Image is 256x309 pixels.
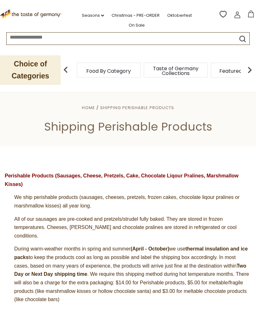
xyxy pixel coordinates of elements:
a: Food By Category [86,69,131,73]
a: Home [82,105,95,111]
h1: Shipping Perishable Products [20,120,236,134]
span: During warm-weather months in spring and summer we use to keep the products cool as long as possi... [14,246,249,302]
span: All of our sausages are pre-cooked and pretzels/strudel fully baked. They are stored in frozen te... [14,216,236,238]
img: next arrow [243,64,256,76]
a: Christmas - PRE-ORDER [112,12,160,19]
a: Oktoberfest [167,12,192,19]
a: Shipping Perishable Products [100,105,174,111]
strong: Perishable Products (Sausages, Cheese, Pretzels, Cake, Chocolate Liqour Pralines, Marshmallow Kis... [5,173,239,187]
a: On Sale [129,22,145,29]
span: We ship perishable products (sausages, cheeses, pretzels, frozen cakes, chocolate liqour pralines... [14,195,240,208]
strong: thermal insulation and ice packs [14,246,248,260]
strong: (April - October) [131,246,169,251]
img: previous arrow [59,64,72,76]
a: Taste of Germany Collections [150,66,201,76]
a: Seasons [82,12,104,19]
